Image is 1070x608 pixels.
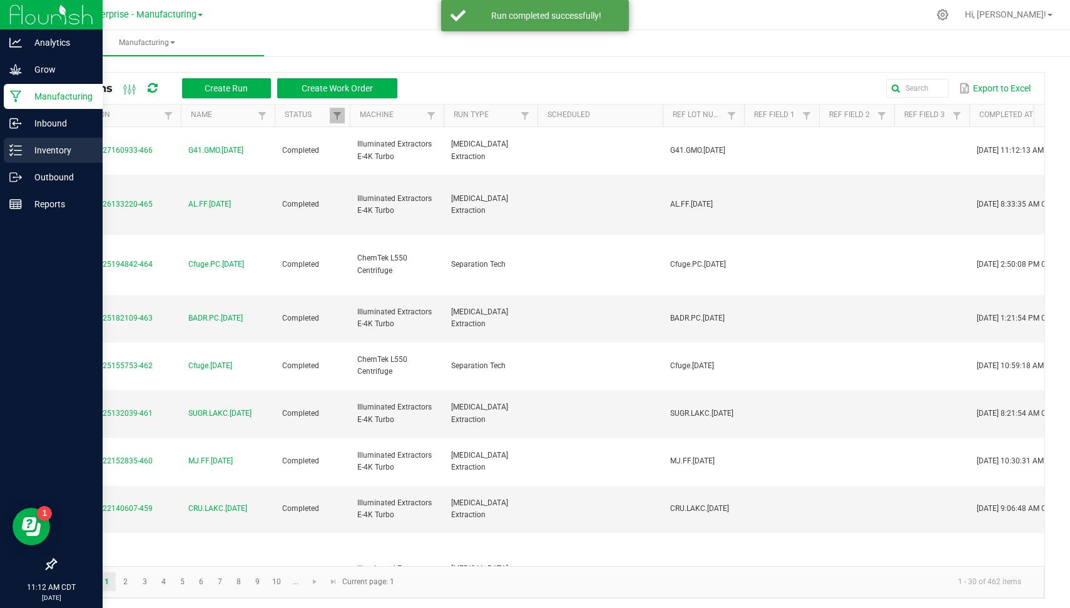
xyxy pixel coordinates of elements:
[670,200,713,209] span: AL.FF.[DATE]
[63,200,153,209] span: MP-20250826133220-465
[9,171,22,183] inline-svg: Outbound
[63,361,153,370] span: MP-20250825155753-462
[935,9,950,21] div: Manage settings
[451,361,506,370] span: Separation Tech
[9,90,22,103] inline-svg: Manufacturing
[949,108,964,123] a: Filter
[977,361,1060,370] span: [DATE] 10:59:18 AM CDT
[255,108,270,123] a: Filter
[22,89,97,104] p: Manufacturing
[357,355,407,376] span: ChemTek L550 Centrifuge
[136,572,154,591] a: Page 3
[188,455,233,467] span: MJ.FF.[DATE]
[454,110,517,120] a: Run TypeSortable
[977,146,1060,155] span: [DATE] 11:12:13 AM CDT
[357,194,432,215] span: Illuminated Extractors E-4K Turbo
[282,409,319,418] span: Completed
[329,577,339,587] span: Go to the last page
[670,361,714,370] span: Cfuge.[DATE]
[517,108,532,123] a: Filter
[310,577,320,587] span: Go to the next page
[116,572,135,591] a: Page 2
[285,110,329,120] a: StatusSortable
[282,504,319,513] span: Completed
[904,110,949,120] a: Ref Field 3Sortable
[451,194,508,215] span: [MEDICAL_DATA] Extraction
[6,582,97,593] p: 11:12 AM CDT
[829,110,874,120] a: Ref Field 2Sortable
[282,146,319,155] span: Completed
[53,9,196,20] span: Vertical Enterprise - Manufacturing
[287,572,305,591] a: Page 11
[188,503,247,515] span: CRU.LAKC.[DATE]
[277,78,397,98] button: Create Work Order
[9,198,22,210] inline-svg: Reports
[282,200,319,209] span: Completed
[451,403,508,423] span: [MEDICAL_DATA] Extraction
[37,506,52,521] iframe: Resource center unread badge
[188,145,243,157] span: G41.GMO.[DATE]
[673,110,723,120] a: Ref Lot NumberSortable
[670,409,733,418] span: SUGR.LAKC.[DATE]
[977,200,1056,209] span: [DATE] 8:33:35 AM CDT
[670,260,726,269] span: Cfuge.PC.[DATE]
[670,504,729,513] span: CRU.LAKC.[DATE]
[155,572,173,591] a: Page 4
[205,83,248,93] span: Create Run
[63,146,153,155] span: MP-20250827160933-466
[248,572,267,591] a: Page 9
[670,314,725,322] span: BADR.PC.[DATE]
[30,38,264,48] span: Manufacturing
[13,508,50,545] iframe: Resource center
[360,110,423,120] a: MachineSortable
[63,314,153,322] span: MP-20250825182109-463
[754,110,798,120] a: Ref Field 1Sortable
[173,572,191,591] a: Page 5
[302,83,373,93] span: Create Work Order
[472,9,619,22] div: Run completed successfully!
[670,456,715,465] span: MJ.FF.[DATE]
[188,312,243,324] span: BADR.PC.[DATE]
[282,361,319,370] span: Completed
[161,108,176,123] a: Filter
[282,260,319,269] span: Completed
[886,79,949,98] input: Search
[188,259,244,271] span: Cfuge.PC.[DATE]
[63,260,153,269] span: MP-20250825194842-464
[56,566,1044,598] kendo-pager: Current page: 1
[451,451,508,471] span: [MEDICAL_DATA] Extraction
[977,409,1056,418] span: [DATE] 8:21:54 AM CDT
[451,564,508,585] span: [MEDICAL_DATA] Extraction
[22,35,97,50] p: Analytics
[451,260,506,269] span: Separation Tech
[22,170,97,185] p: Outbound
[188,408,252,420] span: SUGR.LAKC.[DATE]
[191,110,254,120] a: NameSortable
[188,198,231,210] span: AL.FF.[DATE]
[357,451,432,471] span: Illuminated Extractors E-4K Turbo
[98,572,116,591] a: Page 1
[451,498,508,519] span: [MEDICAL_DATA] Extraction
[357,403,432,423] span: Illuminated Extractors E-4K Turbo
[724,108,739,123] a: Filter
[670,146,725,155] span: G41.GMO.[DATE]
[306,572,324,591] a: Go to the next page
[956,78,1034,99] button: Export to Excel
[451,140,508,160] span: [MEDICAL_DATA] Extraction
[65,110,160,120] a: ExtractionSortable
[324,572,342,591] a: Go to the last page
[63,456,153,465] span: MP-20250822152835-460
[965,9,1046,19] span: Hi, [PERSON_NAME]!
[268,572,286,591] a: Page 10
[22,143,97,158] p: Inventory
[30,30,264,56] a: Manufacturing
[424,108,439,123] a: Filter
[977,314,1056,322] span: [DATE] 1:21:54 PM CDT
[282,456,319,465] span: Completed
[9,63,22,76] inline-svg: Grow
[63,504,153,513] span: MP-20250822140607-459
[22,197,97,212] p: Reports
[188,360,232,372] span: Cfuge.[DATE]
[22,62,97,77] p: Grow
